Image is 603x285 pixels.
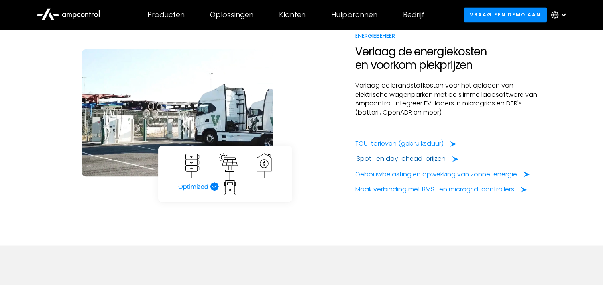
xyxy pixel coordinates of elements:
div: Spot- en day-ahead-prijzen [357,154,446,163]
div: Gebouwbelasting en opwekking van zonne-energie [355,170,517,179]
a: TOU-tarieven (gebruiksduur) [355,139,456,148]
img: Optimize charging with battery and solar [165,152,286,196]
div: Oplossingen [210,10,253,19]
div: Producten [147,10,185,19]
div: Bedrijf [403,10,424,19]
div: Hulpbronnen [331,10,377,19]
p: Verlaag de brandstofkosten voor het opladen van elektrische wagenparken met de slimme laadsoftwar... [355,81,544,117]
img: WattEV truck and EV charger for electric fleets [82,49,273,176]
a: Gebouwbelasting en opwekking van zonne-energie [355,170,530,179]
div: Klanten [279,10,306,19]
div: Energiebeheer [355,31,544,40]
a: Spot- en day-ahead-prijzen [357,154,458,163]
a: Vraag een demo aan [464,7,547,22]
a: Maak verbinding met BMS- en microgrid-controllers [355,185,527,194]
div: Maak verbinding met BMS- en microgrid-controllers [355,185,514,194]
h2: Verlaag de energiekosten en voorkom piekprijzen [355,45,544,72]
div: TOU-tarieven (gebruiksduur) [355,139,444,148]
